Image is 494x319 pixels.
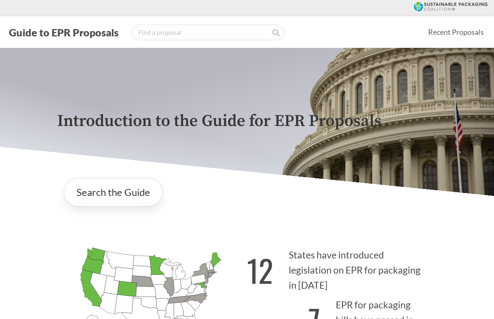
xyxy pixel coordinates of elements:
input: Find a proposal [131,24,285,40]
p: Introduction to the Guide for EPR Proposals [57,112,437,130]
strong: 12 [247,247,273,293]
button: Guide to EPR Proposals [7,26,121,39]
a: Recent Proposals [424,23,487,41]
a: Search the Guide [64,178,163,207]
p: States have introduced legislation on EPR for packaging in [DATE] [247,243,437,293]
